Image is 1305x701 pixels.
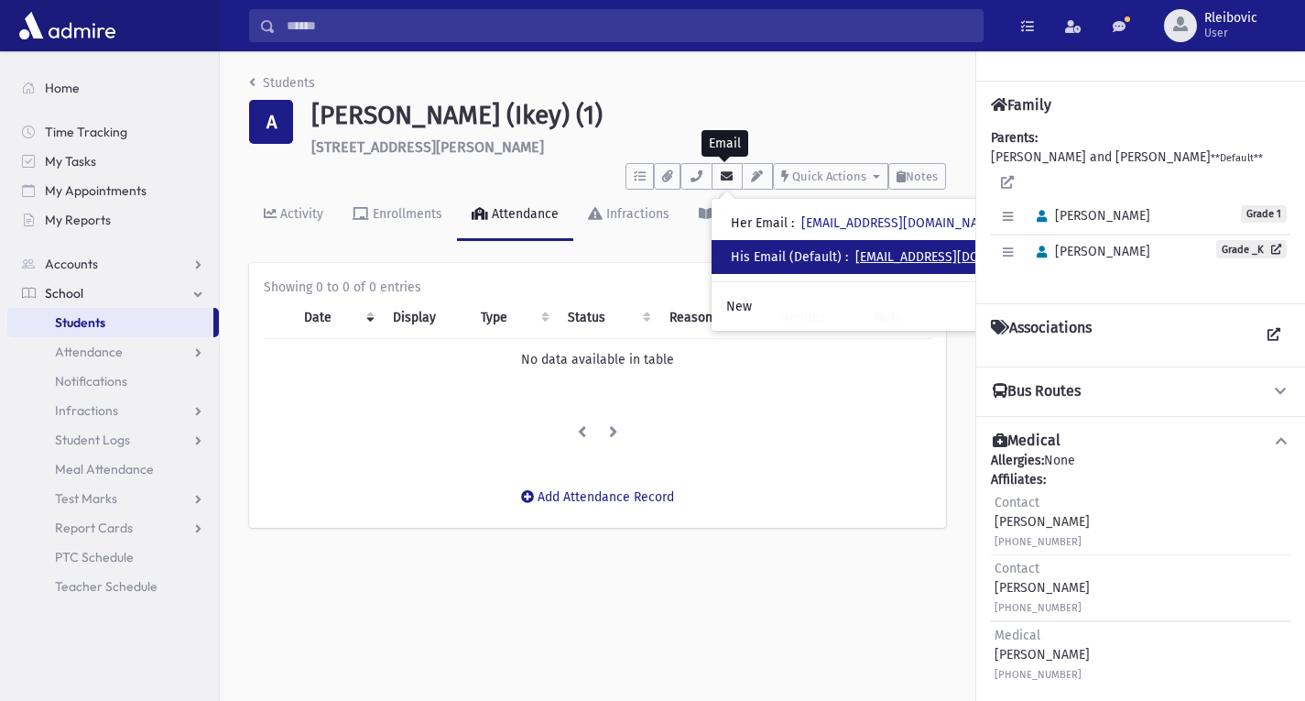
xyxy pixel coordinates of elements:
[995,626,1090,684] div: [PERSON_NAME]
[7,117,219,147] a: Time Tracking
[855,249,1053,265] a: [EMAIL_ADDRESS][DOMAIN_NAME]
[888,163,946,190] button: Notes
[277,206,323,222] div: Activity
[45,153,96,170] span: My Tasks
[995,628,1040,643] span: Medical
[995,559,1090,617] div: [PERSON_NAME]
[991,453,1044,468] b: Allergies:
[712,290,1068,323] a: New
[7,572,219,601] a: Teacher Schedule
[1241,205,1287,223] span: Grade 1
[470,297,557,339] th: Type: activate to sort column ascending
[557,297,658,339] th: Status: activate to sort column ascending
[792,170,866,183] span: Quick Actions
[457,190,573,241] a: Attendance
[906,170,938,183] span: Notes
[995,536,1082,548] small: [PHONE_NUMBER]
[1216,240,1287,258] a: Grade _K
[791,215,794,231] span: :
[55,578,158,595] span: Teacher Schedule
[249,100,293,144] div: A
[55,344,123,360] span: Attendance
[573,190,684,241] a: Infractions
[15,7,120,44] img: AdmirePro
[249,75,315,91] a: Students
[991,96,1051,114] h4: Family
[264,338,931,380] td: No data available in table
[773,163,888,190] button: Quick Actions
[55,490,117,507] span: Test Marks
[7,205,219,235] a: My Reports
[45,124,127,140] span: Time Tracking
[991,319,1092,352] h4: Associations
[382,297,470,339] th: Display
[7,367,219,396] a: Notifications
[995,561,1039,576] span: Contact
[7,73,219,103] a: Home
[7,396,219,425] a: Infractions
[1257,319,1290,352] a: View all Associations
[7,308,213,337] a: Students
[55,432,130,448] span: Student Logs
[731,247,1053,267] div: His Email (Default)
[991,130,1038,146] b: Parents:
[55,402,118,419] span: Infractions
[1204,11,1257,26] span: Rleibovic
[995,602,1082,614] small: [PHONE_NUMBER]
[55,461,154,477] span: Meal Attendance
[509,480,686,513] button: Add Attendance Record
[55,314,105,331] span: Students
[7,542,219,572] a: PTC Schedule
[684,190,794,241] a: Test Marks
[249,73,315,100] nav: breadcrumb
[794,190,872,241] a: Marks
[55,373,127,389] span: Notifications
[993,432,1060,451] h4: Medical
[701,130,748,157] div: Email
[1028,244,1150,259] span: [PERSON_NAME]
[7,484,219,513] a: Test Marks
[276,9,983,42] input: Search
[991,128,1290,289] div: [PERSON_NAME] and [PERSON_NAME]
[7,176,219,205] a: My Appointments
[1028,208,1150,224] span: [PERSON_NAME]
[249,190,338,241] a: Activity
[995,669,1082,681] small: [PHONE_NUMBER]
[731,214,999,233] div: Her Email
[993,382,1081,401] h4: Bus Routes
[7,455,219,484] a: Meal Attendance
[369,206,442,222] div: Enrollments
[7,513,219,542] a: Report Cards
[7,147,219,176] a: My Tasks
[7,425,219,455] a: Student Logs
[45,80,80,96] span: Home
[845,249,848,265] span: :
[995,495,1039,510] span: Contact
[658,297,767,339] th: Reason: activate to sort column ascending
[488,206,559,222] div: Attendance
[603,206,669,222] div: Infractions
[55,520,133,536] span: Report Cards
[45,212,111,228] span: My Reports
[7,337,219,367] a: Attendance
[264,278,931,297] div: Showing 0 to 0 of 0 entries
[801,215,999,231] a: [EMAIL_ADDRESS][DOMAIN_NAME]
[293,297,381,339] th: Date: activate to sort column ascending
[991,382,1290,401] button: Bus Routes
[7,279,219,308] a: School
[45,256,98,272] span: Accounts
[991,432,1290,451] button: Medical
[45,182,147,199] span: My Appointments
[55,549,134,565] span: PTC Schedule
[311,138,946,156] h6: [STREET_ADDRESS][PERSON_NAME]
[311,100,946,131] h1: [PERSON_NAME] (Ikey) (1)
[338,190,457,241] a: Enrollments
[45,285,83,301] span: School
[1204,26,1257,40] span: User
[991,451,1290,687] div: None
[7,249,219,279] a: Accounts
[995,493,1090,551] div: [PERSON_NAME]
[991,472,1046,487] b: Affiliates:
